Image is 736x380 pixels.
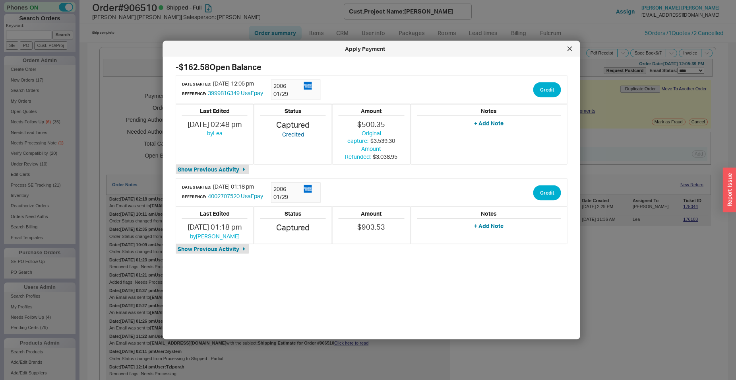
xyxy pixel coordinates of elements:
[357,222,385,231] span: $903.53
[208,192,263,199] a: 4002707520 UsaEpay
[182,92,206,95] h6: Reference:
[182,194,206,198] h6: Reference:
[370,137,395,144] span: $3,539.30
[474,222,504,230] button: + Add Note
[178,245,239,253] span: Show Previous Activity
[213,183,254,189] span: [DATE] 01:18 pm
[273,193,303,201] div: 01 / 29
[339,211,404,219] h5: Amount
[540,188,554,197] span: Credit
[176,244,249,254] button: Show Previous Activity
[260,108,326,116] h5: Status
[182,108,248,116] h5: Last Edited
[345,145,381,160] span: Amount Refunded:
[182,222,248,232] div: [DATE] 01:18 pm
[357,119,385,128] span: $500.35
[540,85,554,94] span: Credit
[167,45,564,53] div: Apply Payment
[213,80,254,87] span: [DATE] 12:05 pm
[260,130,326,138] div: Credited
[208,90,263,96] a: 3999816349 UsaEpay
[533,185,561,200] button: Credit
[273,185,303,193] div: 2006
[176,165,249,174] button: Show Previous Activity
[417,211,561,219] h5: Notes
[182,82,211,86] h6: Date Started:
[178,166,239,173] span: Show Previous Activity
[273,90,303,98] div: 01 / 29
[182,232,248,240] div: by [PERSON_NAME]
[260,222,326,233] div: Captured
[474,119,504,127] button: + Add Note
[339,108,404,116] h5: Amount
[182,185,211,189] h6: Date Started:
[373,153,397,160] span: $3,038.95
[347,129,381,144] span: Original capture:
[260,211,326,219] h5: Status
[182,119,248,129] div: [DATE] 02:48 pm
[176,63,567,71] h2: -$162.58 Open Balance
[417,108,561,116] h5: Notes
[260,119,326,130] div: Captured
[533,82,561,97] button: Credit
[273,82,303,90] div: 2006
[182,129,248,137] div: by Lea
[182,211,248,219] h5: Last Edited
